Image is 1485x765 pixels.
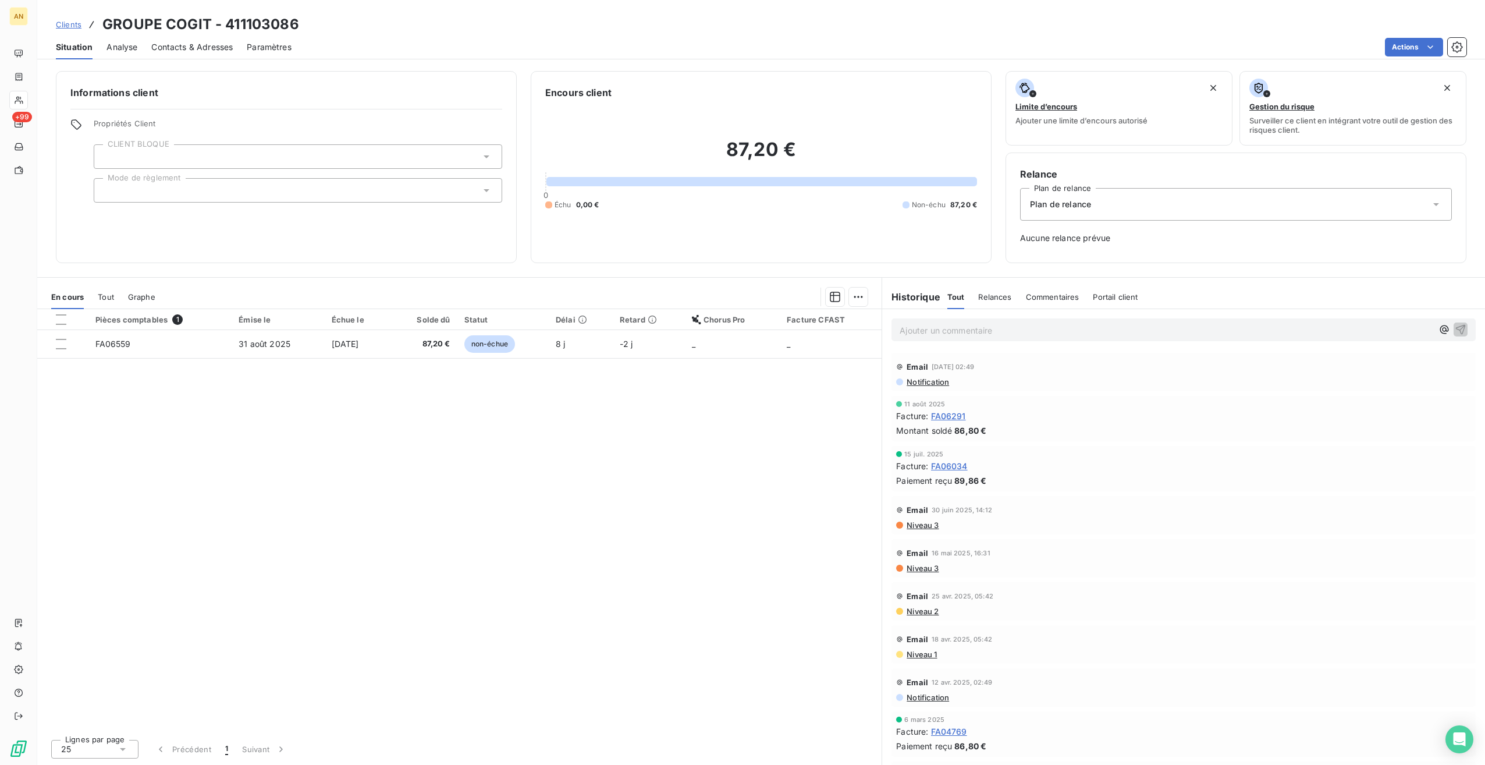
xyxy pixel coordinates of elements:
span: FA06291 [931,410,966,422]
span: Échu [555,200,571,210]
div: Pièces comptables [95,314,225,325]
span: +99 [12,112,32,122]
span: Plan de relance [1030,199,1091,210]
img: Logo LeanPay [9,739,28,758]
span: 25 avr. 2025, 05:42 [932,593,993,600]
span: Email [907,505,928,515]
span: 86,80 € [954,424,986,437]
span: Email [907,548,928,558]
span: _ [692,339,695,349]
span: Aucune relance prévue [1020,232,1452,244]
span: 6 mars 2025 [904,716,944,723]
span: Paiement reçu [896,740,952,752]
h6: Encours client [545,86,612,100]
span: Situation [56,41,93,53]
h6: Relance [1020,167,1452,181]
a: Clients [56,19,81,30]
span: Facture : [896,410,928,422]
div: Émise le [239,315,317,324]
input: Ajouter une valeur [104,151,113,162]
span: FA06559 [95,339,131,349]
span: 15 juil. 2025 [904,451,943,458]
span: Limite d’encours [1015,102,1077,111]
span: Email [907,592,928,601]
button: 1 [218,737,235,762]
span: Graphe [128,292,155,302]
span: Niveau 3 [905,520,939,530]
span: Tout [98,292,114,302]
div: Solde dû [397,315,450,324]
button: Gestion du risqueSurveiller ce client en intégrant votre outil de gestion des risques client. [1239,71,1466,146]
button: Actions [1385,38,1443,56]
span: 18 avr. 2025, 05:42 [932,636,992,643]
span: Montant soldé [896,424,952,437]
span: FA04769 [931,725,967,738]
span: 8 j [556,339,565,349]
span: Relances [978,292,1011,302]
div: AN [9,7,28,26]
span: Paiement reçu [896,474,952,487]
span: Email [907,362,928,371]
button: Précédent [148,737,218,762]
span: Niveau 3 [905,564,939,573]
span: Tout [947,292,965,302]
span: 86,80 € [954,740,986,752]
h3: GROUPE COGIT - 411103086 [102,14,299,35]
div: Retard [620,315,678,324]
h6: Informations client [70,86,502,100]
span: Niveau 1 [905,650,937,659]
span: 25 [61,743,71,755]
span: Niveau 2 [905,607,939,616]
span: 0 [543,190,548,200]
span: 87,20 € [950,200,977,210]
span: 16 mai 2025, 16:31 [932,550,990,557]
span: Commentaires [1026,292,1079,302]
input: Ajouter une valeur [104,185,113,196]
span: 1 [172,314,183,325]
span: _ [787,339,790,349]
span: Ajouter une limite d’encours autorisé [1015,116,1147,125]
div: Délai [556,315,606,324]
div: Chorus Pro [692,315,773,324]
span: Non-échu [912,200,946,210]
span: 1 [225,743,228,755]
span: Paramètres [247,41,292,53]
span: 89,86 € [954,474,986,487]
span: Analyse [106,41,137,53]
span: -2 j [620,339,633,349]
span: Email [907,635,928,644]
div: Open Intercom Messenger [1445,725,1473,753]
span: 30 juin 2025, 14:12 [932,507,992,513]
span: Propriétés Client [94,119,502,135]
h2: 87,20 € [545,138,977,173]
span: [DATE] 02:49 [932,363,974,370]
span: 87,20 € [397,338,450,350]
span: non-échue [464,335,515,353]
button: Limite d’encoursAjouter une limite d’encours autorisé [1006,71,1232,146]
span: Portail client [1093,292,1138,302]
span: En cours [51,292,84,302]
span: Contacts & Adresses [151,41,233,53]
span: 0,00 € [576,200,599,210]
span: Clients [56,20,81,29]
div: Échue le [332,315,383,324]
span: Notification [905,693,949,702]
span: Surveiller ce client en intégrant votre outil de gestion des risques client. [1249,116,1456,134]
span: Notification [905,377,949,387]
span: [DATE] [332,339,359,349]
h6: Historique [882,290,940,304]
span: Email [907,678,928,687]
span: Gestion du risque [1249,102,1315,111]
span: Facture : [896,460,928,472]
div: Statut [464,315,542,324]
span: 11 août 2025 [904,401,945,408]
span: 12 avr. 2025, 02:49 [932,679,992,686]
span: Facture : [896,725,928,738]
span: 31 août 2025 [239,339,290,349]
button: Suivant [235,737,294,762]
span: FA06034 [931,460,968,472]
div: Facture CFAST [787,315,875,324]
